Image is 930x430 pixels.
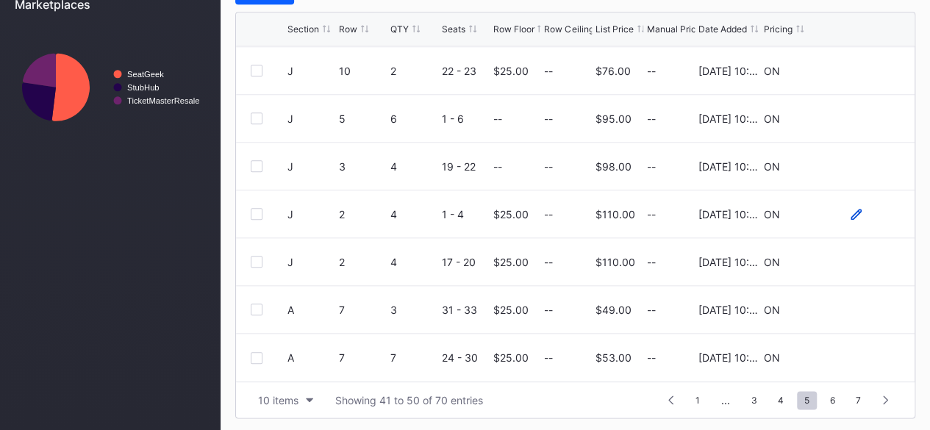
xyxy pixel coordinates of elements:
div: -- [647,208,695,221]
div: 1 - 4 [442,208,490,221]
div: 10 items [258,394,298,406]
div: List Price [595,24,634,35]
div: -- [544,304,553,316]
div: $95.00 [595,112,632,125]
div: J [287,256,335,268]
div: -- [544,351,553,364]
div: $98.00 [595,160,632,173]
div: $25.00 [493,65,528,77]
div: 10 [339,65,387,77]
div: Manual Price [647,24,701,35]
div: J [287,160,335,173]
div: 4 [390,160,438,173]
div: -- [544,65,553,77]
div: Pricing [764,24,793,35]
div: -- [544,208,553,221]
div: [DATE] 10:19AM [698,160,760,173]
div: $25.00 [493,351,528,364]
div: 24 - 30 [442,351,490,364]
div: A [287,351,335,364]
div: $25.00 [493,304,528,316]
div: [DATE] 10:19AM [698,208,760,221]
div: 5 [339,112,387,125]
div: [DATE] 10:19AM [698,351,760,364]
div: Section [287,24,319,35]
text: TicketMasterResale [127,96,199,105]
span: 6 [823,391,843,409]
div: $110.00 [595,208,635,221]
div: Date Added [698,24,747,35]
div: [DATE] 10:19AM [698,65,760,77]
div: ... [710,394,741,406]
div: J [287,208,335,221]
div: -- [647,256,695,268]
div: -- [647,304,695,316]
div: 2 [390,65,438,77]
div: 31 - 33 [442,304,490,316]
div: 1 - 6 [442,112,490,125]
div: ON [764,208,780,221]
div: 22 - 23 [442,65,490,77]
div: $76.00 [595,65,631,77]
div: $25.00 [493,208,528,221]
div: 7 [339,351,387,364]
text: StubHub [127,83,160,92]
text: SeatGeek [127,70,164,79]
div: 3 [390,304,438,316]
div: J [287,112,335,125]
div: ON [764,65,780,77]
div: [DATE] 10:19AM [698,304,760,316]
span: 1 [688,391,707,409]
div: -- [647,160,695,173]
div: $25.00 [493,256,528,268]
div: 4 [390,208,438,221]
div: -- [647,351,695,364]
div: Row [339,24,357,35]
div: ON [764,112,780,125]
div: -- [647,112,695,125]
div: -- [647,65,695,77]
div: [DATE] 10:19AM [698,112,760,125]
div: 2 [339,208,387,221]
button: 10 items [251,390,321,410]
div: $49.00 [595,304,632,316]
div: 2 [339,256,387,268]
div: 19 - 22 [442,160,490,173]
div: $110.00 [595,256,635,268]
div: 17 - 20 [442,256,490,268]
div: -- [544,160,553,173]
div: 3 [339,160,387,173]
div: QTY [390,24,409,35]
div: ON [764,304,780,316]
div: Row Floor [493,24,534,35]
div: 4 [390,256,438,268]
div: Seats [442,24,465,35]
div: -- [493,160,501,173]
svg: Chart title [15,23,206,151]
span: 7 [848,391,868,409]
div: 7 [339,304,387,316]
div: ON [764,160,780,173]
span: 3 [744,391,765,409]
div: J [287,65,335,77]
div: 7 [390,351,438,364]
div: -- [493,112,501,125]
span: 5 [797,391,817,409]
div: Row Ceiling [544,24,593,35]
div: ON [764,256,780,268]
div: -- [544,112,553,125]
div: 6 [390,112,438,125]
div: ON [764,351,780,364]
div: -- [544,256,553,268]
div: [DATE] 10:19AM [698,256,760,268]
div: $53.00 [595,351,632,364]
span: 4 [770,391,791,409]
div: A [287,304,335,316]
div: Showing 41 to 50 of 70 entries [335,394,483,406]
